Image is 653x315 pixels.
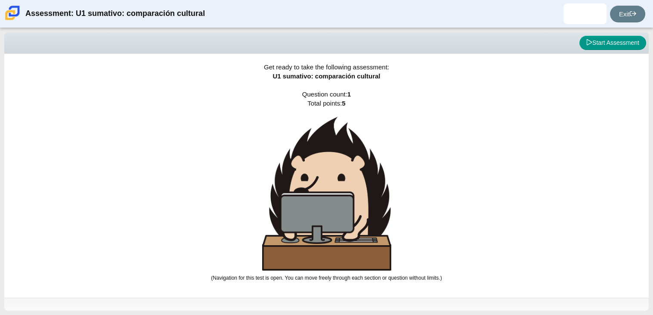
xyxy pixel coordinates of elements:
img: Carmen School of Science & Technology [3,4,22,22]
span: U1 sumativo: comparación cultural [272,72,380,80]
b: 5 [342,100,345,107]
img: melanie.martin.e9am0d [578,7,592,21]
a: Exit [610,6,645,22]
img: hedgehog-behind-computer-large.png [262,117,391,271]
button: Start Assessment [579,36,646,50]
div: Assessment: U1 sumativo: comparación cultural [25,3,205,24]
span: Question count: Total points: [211,90,442,281]
a: Carmen School of Science & Technology [3,16,22,23]
span: Get ready to take the following assessment: [264,63,389,71]
small: (Navigation for this test is open. You can move freely through each section or question without l... [211,275,442,281]
b: 1 [347,90,351,98]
